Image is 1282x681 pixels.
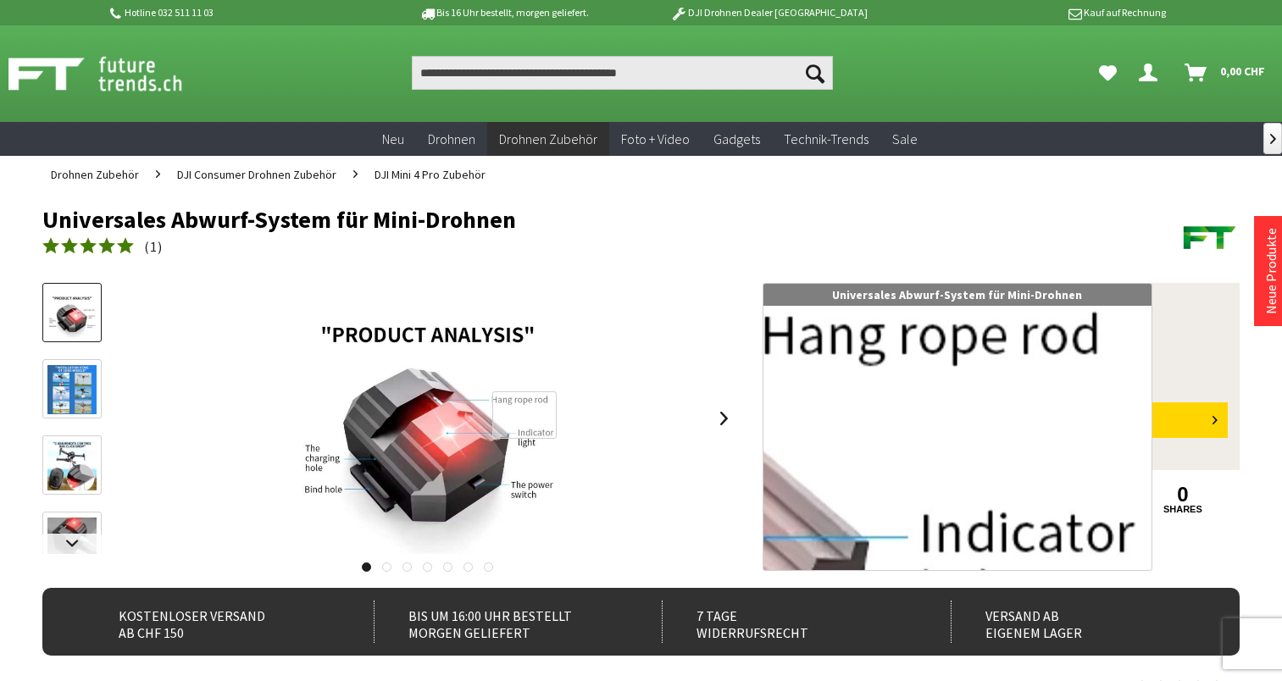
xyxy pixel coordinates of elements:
a: Drohnen Zubehör [42,156,147,193]
a: Dein Konto [1132,56,1171,90]
a: Foto + Video [609,122,702,157]
a: (1) [42,236,163,257]
a: Warenkorb [1178,56,1274,90]
img: Vorschau: Universales Abwurf-System für Mini-Drohnen [48,289,95,338]
a: 0 [1128,485,1238,504]
span: ( ) [144,238,163,255]
span: Drohnen [428,130,475,147]
h1: Universales Abwurf-System für Mini-Drohnen [42,207,1000,232]
p: Bis 16 Uhr bestellt, morgen geliefert. [372,3,636,23]
img: Universales Abwurf-System für Mini-Drohnen [299,283,558,554]
button: Suchen [797,56,833,90]
div: 7 Tage Widerrufsrecht [662,601,916,643]
p: Kauf auf Rechnung [902,3,1166,23]
a: Meine Favoriten [1091,56,1125,90]
span: Sale [892,130,918,147]
span: Drohnen Zubehör [51,167,139,182]
img: Shop Futuretrends - zur Startseite wechseln [8,53,219,95]
a: Gadgets [702,122,772,157]
span: Neu [382,130,404,147]
div: Bis um 16:00 Uhr bestellt Morgen geliefert [374,601,628,643]
img: Futuretrends [1180,207,1240,266]
input: Produkt, Marke, Kategorie, EAN, Artikelnummer… [412,56,834,90]
a: shares [1128,504,1238,515]
a: Sale [880,122,930,157]
span: Universales Abwurf-System für Mini-Drohnen [832,287,1082,302]
a: DJI Consumer Drohnen Zubehör [169,156,345,193]
a: Drohnen Zubehör [487,122,609,157]
span: 1 [150,238,158,255]
span: Foto + Video [621,130,690,147]
div: Kostenloser Versand ab CHF 150 [85,601,339,643]
a: Drohnen [416,122,487,157]
div: Versand ab eigenem Lager [951,601,1205,643]
span: Gadgets [713,130,760,147]
span: Drohnen Zubehör [499,130,597,147]
span: DJI Mini 4 Pro Zubehör [375,167,486,182]
span: DJI Consumer Drohnen Zubehör [177,167,336,182]
p: Hotline 032 511 11 03 [108,3,372,23]
span:  [1270,134,1276,144]
span: Technik-Trends [784,130,869,147]
a: Technik-Trends [772,122,880,157]
a: Neu [370,122,416,157]
a: Neue Produkte [1263,228,1279,314]
span: 0,00 CHF [1220,58,1265,85]
p: DJI Drohnen Dealer [GEOGRAPHIC_DATA] [636,3,901,23]
a: DJI Mini 4 Pro Zubehör [366,156,494,193]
